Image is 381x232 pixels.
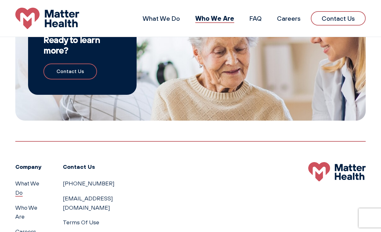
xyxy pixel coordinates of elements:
[311,11,366,26] a: Contact Us
[63,180,115,187] a: [PHONE_NUMBER]
[63,219,99,226] a: Terms Of Use
[195,14,234,22] a: Who We Are
[277,14,301,22] a: Careers
[63,162,160,171] h3: Contact Us
[15,162,48,171] h3: Company
[43,34,121,56] h2: Ready to learn more?
[43,64,97,79] a: Contact Us
[15,204,37,220] a: Who We Are
[15,180,39,196] a: What We Do
[63,195,113,211] a: [EMAIL_ADDRESS][DOMAIN_NAME]
[143,14,180,22] a: What We Do
[250,14,262,22] a: FAQ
